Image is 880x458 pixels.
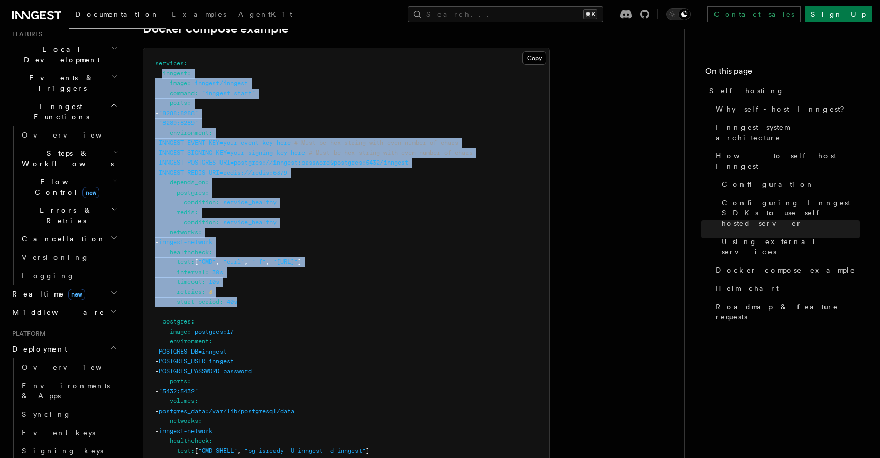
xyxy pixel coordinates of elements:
[187,70,191,77] span: :
[170,397,195,405] span: volumes
[155,60,184,67] span: services
[8,289,85,299] span: Realtime
[184,60,187,67] span: :
[408,6,603,22] button: Search...⌘K
[252,258,266,265] span: "-f"
[238,10,292,18] span: AgentKit
[187,378,191,385] span: :
[8,40,120,69] button: Local Development
[716,265,856,275] span: Docker compose example
[705,65,860,82] h4: On this page
[198,447,237,454] span: "CMD-SHELL"
[18,126,120,144] a: Overview
[159,159,408,166] span: INNGEST_POSTGRES_URI=postgres://inngest:password@postgres:5432/inngest
[195,258,198,265] span: [
[82,187,99,198] span: new
[155,159,159,166] span: -
[155,348,159,355] span: -
[69,3,166,29] a: Documentation
[155,139,159,146] span: -
[170,129,209,137] span: environment
[209,129,212,137] span: :
[177,298,219,305] span: start_period
[711,298,860,326] a: Roadmap & feature requests
[209,278,219,285] span: 10s
[8,126,120,285] div: Inngest Functions
[198,229,202,236] span: :
[170,90,195,97] span: command
[205,189,209,196] span: :
[709,86,784,96] span: Self-hosting
[223,199,277,206] span: service_healthy
[18,205,111,226] span: Errors & Retries
[170,378,187,385] span: ports
[522,51,546,65] button: Copy
[198,258,216,265] span: "CMD"
[722,236,860,257] span: Using external services
[187,328,191,335] span: :
[18,358,120,376] a: Overview
[8,73,111,93] span: Events & Triggers
[805,6,872,22] a: Sign Up
[716,283,779,293] span: Helm chart
[195,90,198,97] span: :
[716,302,860,322] span: Roadmap & feature requests
[22,272,75,280] span: Logging
[18,148,114,169] span: Steps & Workflows
[177,189,205,196] span: postgres
[716,104,851,114] span: Why self-host Inngest?
[209,249,212,256] span: :
[223,258,244,265] span: "curl"
[711,261,860,279] a: Docker compose example
[170,229,198,236] span: networks
[198,417,202,424] span: :
[177,268,205,276] span: interval
[191,447,195,454] span: :
[172,10,226,18] span: Examples
[170,417,198,424] span: networks
[170,79,187,87] span: image
[718,232,860,261] a: Using external services
[18,234,106,244] span: Cancellation
[177,278,202,285] span: timeout
[716,122,860,143] span: Inngest system architecture
[159,348,227,355] span: POSTGRES_DB=inngest
[159,169,287,176] span: INNGEST_REDIS_URI=redis://redis:6379
[212,268,223,276] span: 30s
[202,90,255,97] span: "inngest start"
[195,79,248,87] span: inngest/inngest
[159,427,212,435] span: inngest-network
[266,258,269,265] span: ,
[22,131,127,139] span: Overview
[309,149,473,156] span: # Must be hex string with even number of chars
[155,408,159,415] span: -
[22,253,89,261] span: Versioning
[177,258,191,265] span: test
[162,70,187,77] span: inngest
[8,101,110,122] span: Inngest Functions
[722,179,814,190] span: Configuration
[75,10,159,18] span: Documentation
[8,330,46,338] span: Platform
[159,149,305,156] span: INNGEST_SIGNING_KEY=your_signing_key_here
[666,8,691,20] button: Toggle dark mode
[195,397,198,405] span: :
[205,268,209,276] span: :
[216,199,219,206] span: :
[366,447,369,454] span: ]
[8,340,120,358] button: Deployment
[187,79,191,87] span: :
[177,447,191,454] span: test
[191,318,195,325] span: :
[18,177,112,197] span: Flow Control
[232,3,298,28] a: AgentKit
[22,428,95,437] span: Event keys
[707,6,801,22] a: Contact sales
[155,238,159,246] span: -
[202,278,205,285] span: :
[155,119,159,126] span: -
[155,358,159,365] span: -
[18,405,120,423] a: Syncing
[209,437,212,444] span: :
[22,382,110,400] span: Environments & Apps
